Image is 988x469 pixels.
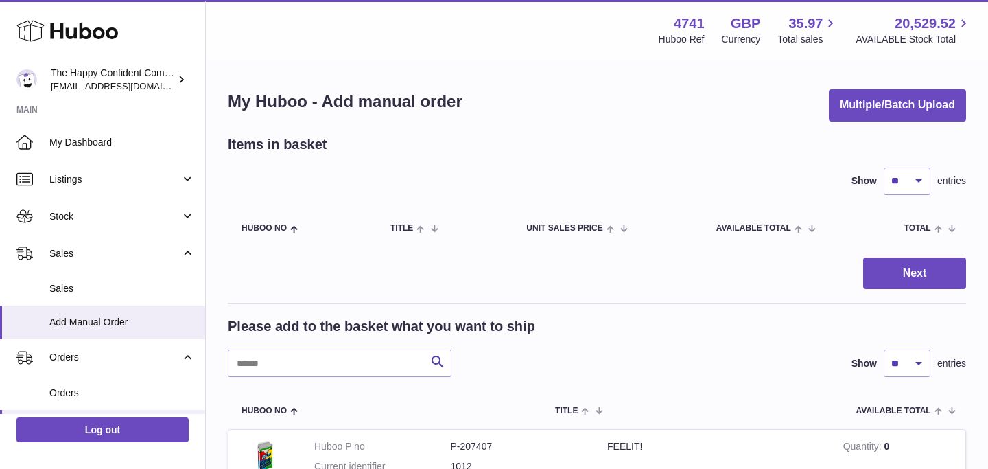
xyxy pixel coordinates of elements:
strong: Quantity [843,441,884,455]
span: Orders [49,351,180,364]
div: Currency [722,33,761,46]
div: The Happy Confident Company [51,67,174,93]
label: Show [851,357,877,370]
span: AVAILABLE Total [716,224,791,233]
span: 20,529.52 [895,14,956,33]
button: Multiple/Batch Upload [829,89,966,122]
span: Huboo no [242,407,287,415]
span: Unit Sales Price [526,224,602,233]
label: Show [851,174,877,187]
span: Total sales [777,33,838,46]
strong: GBP [731,14,760,33]
span: AVAILABLE Total [856,407,931,415]
span: My Dashboard [49,136,195,149]
span: Title [555,407,578,415]
dt: Huboo P no [314,440,451,453]
span: Title [390,224,413,233]
span: Add Manual Order [49,316,195,329]
dd: P-207407 [451,440,587,453]
span: Sales [49,282,195,295]
a: 20,529.52 AVAILABLE Stock Total [856,14,972,46]
button: Next [863,258,966,290]
h1: My Huboo - Add manual order [228,91,462,113]
h2: Items in basket [228,135,327,154]
strong: 4741 [674,14,705,33]
span: AVAILABLE Stock Total [856,33,972,46]
span: Sales [49,247,180,260]
span: Total [904,224,931,233]
span: Stock [49,210,180,223]
h2: Please add to the basket what you want to ship [228,317,535,336]
span: [EMAIL_ADDRESS][DOMAIN_NAME] [51,80,202,91]
span: entries [937,174,966,187]
a: Log out [16,417,189,442]
span: Listings [49,173,180,186]
span: entries [937,357,966,370]
a: 35.97 Total sales [777,14,838,46]
div: Huboo Ref [659,33,705,46]
span: 35.97 [788,14,823,33]
span: Orders [49,387,195,400]
img: contact@happyconfident.com [16,69,37,90]
span: Huboo no [242,224,287,233]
